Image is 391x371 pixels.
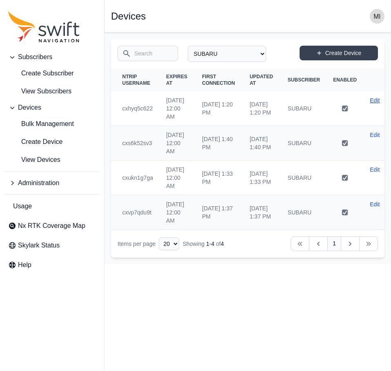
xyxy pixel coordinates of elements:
th: Enabled [327,68,363,91]
a: Usage [5,198,99,214]
span: First Connection [202,74,235,86]
span: Nx RTK Coverage Map [18,221,85,231]
span: Bulk Management [8,119,74,129]
a: Edit [370,96,380,104]
td: cxhyq5c622 [116,91,160,126]
td: [DATE] 1:40 PM [243,126,281,161]
span: 4 [221,241,224,247]
td: [DATE] 12:00 AM [160,195,195,230]
td: SUBARU [281,161,327,195]
select: Display Limit [159,237,179,250]
a: Help [5,257,99,273]
a: View Devices [5,152,99,168]
nav: Table navigation [111,230,384,258]
td: [DATE] 1:20 PM [243,91,281,126]
td: [DATE] 12:00 AM [160,126,195,161]
td: [DATE] 1:33 PM [243,161,281,195]
a: View Subscribers [5,83,99,99]
button: Administration [5,175,99,191]
td: SUBARU [281,91,327,126]
span: Skylark Status [18,241,60,250]
span: View Subscribers [8,86,71,96]
td: cxvp7qdu9t [116,195,160,230]
span: Devices [18,103,41,113]
th: Subscriber [281,68,327,91]
a: Nx RTK Coverage Map [5,218,99,234]
a: Edit [370,200,380,208]
button: Devices [5,99,99,116]
div: Showing of [182,240,224,248]
a: Edit [370,131,380,139]
a: Bulk Management [5,116,99,132]
td: [DATE] 1:20 PM [195,91,243,126]
td: [DATE] 1:37 PM [243,195,281,230]
input: Search [118,46,178,61]
select: Subscriber [188,46,266,62]
span: Create Subscriber [8,68,74,78]
td: [DATE] 1:37 PM [195,195,243,230]
a: Create Subscriber [5,65,99,82]
img: user photo [370,9,384,24]
a: Edit [370,166,380,174]
a: 1 [327,236,341,251]
span: Administration [18,178,59,188]
h1: Devices [111,11,146,21]
td: SUBARU [281,195,327,230]
th: NTRIP Username [116,68,160,91]
span: 1 - 4 [206,241,214,247]
span: Subscribers [18,52,52,62]
td: [DATE] 12:00 AM [160,161,195,195]
span: Items per page [118,241,156,247]
span: Usage [13,201,32,211]
td: [DATE] 12:00 AM [160,91,195,126]
span: View Devices [8,155,60,165]
span: Create Device [8,137,62,147]
span: Help [18,260,31,270]
td: [DATE] 1:40 PM [195,126,243,161]
td: cxukn1g7ga [116,161,160,195]
a: Skylark Status [5,237,99,254]
td: [DATE] 1:33 PM [195,161,243,195]
a: Create Device [5,134,99,150]
td: SUBARU [281,126,327,161]
a: Create Device [300,46,378,60]
span: Updated At [250,74,273,86]
button: Subscribers [5,49,99,65]
td: cxs6k52sv3 [116,126,160,161]
span: Expires At [166,74,187,86]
